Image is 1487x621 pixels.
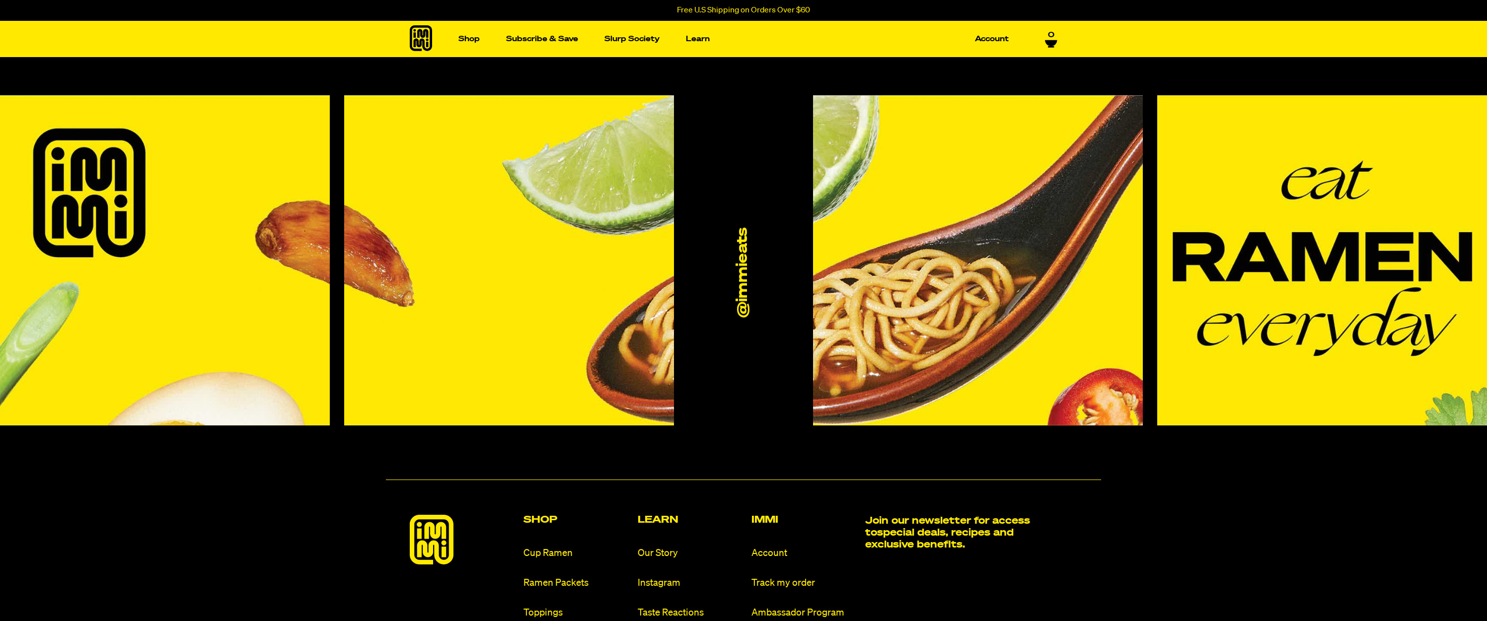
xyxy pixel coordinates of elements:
[638,606,743,620] a: Taste Reactions
[1045,31,1057,48] a: 0
[865,515,1037,551] h2: Join our newsletter for access to special deals, recipes and exclusive benefits.
[600,31,664,47] a: Slurp Society
[454,21,1013,57] nav: Main navigation
[638,547,743,560] a: Our Story
[971,31,1013,47] a: Account
[638,515,743,525] h2: Learn
[813,95,1143,425] img: Instagram
[523,576,629,590] a: Ramen Packets
[502,31,582,47] a: Subscribe & Save
[1048,31,1054,40] span: 0
[735,208,752,318] a: @immieats
[751,515,857,525] h2: Immi
[751,547,857,560] a: Account
[523,606,629,620] a: Toppings
[638,576,743,590] a: Instagram
[454,31,484,47] a: Shop
[751,576,857,590] a: Track my order
[682,31,714,47] a: Learn
[344,95,674,425] img: Instagram
[523,547,629,560] a: Cup Ramen
[523,515,629,525] h2: Shop
[410,515,453,564] img: immieats
[677,6,810,15] p: Free U.S Shipping on Orders Over $60
[751,606,857,620] a: Ambassador Program
[1157,95,1487,425] img: Instagram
